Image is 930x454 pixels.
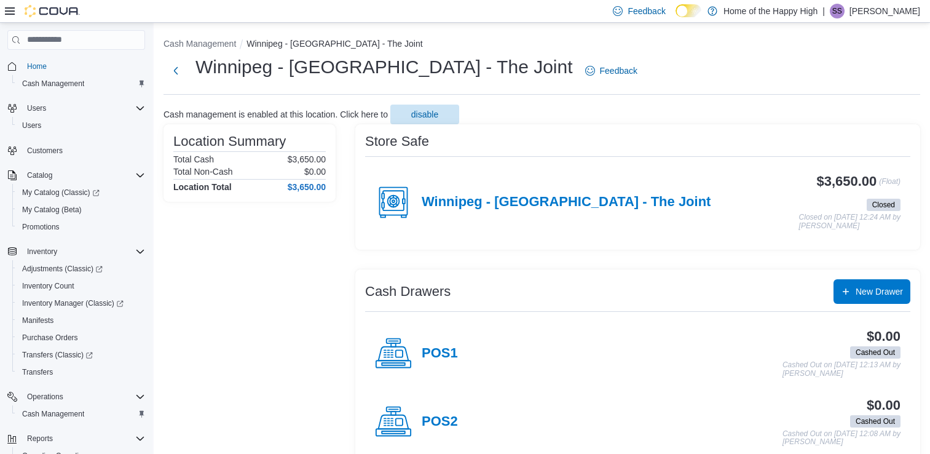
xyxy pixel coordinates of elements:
[22,101,145,116] span: Users
[12,364,150,381] button: Transfers
[22,264,103,274] span: Adjustments (Classic)
[17,296,145,311] span: Inventory Manager (Classic)
[22,281,74,291] span: Inventory Count
[27,170,52,180] span: Catalog
[2,100,150,117] button: Users
[422,414,458,430] h4: POS2
[580,58,642,83] a: Feedback
[17,202,145,217] span: My Catalog (Beta)
[832,4,842,18] span: SS
[849,4,920,18] p: [PERSON_NAME]
[22,58,145,74] span: Home
[799,213,900,230] p: Closed on [DATE] 12:24 AM by [PERSON_NAME]
[12,218,150,236] button: Promotions
[195,55,573,79] h1: Winnipeg - [GEOGRAPHIC_DATA] - The Joint
[17,220,65,234] a: Promotions
[17,118,145,133] span: Users
[173,134,286,149] h3: Location Summary
[22,316,53,325] span: Manifests
[12,184,150,201] a: My Catalog (Classic)
[17,407,89,421] a: Cash Management
[288,182,326,192] h4: $3,650.00
[850,415,900,428] span: Cashed Out
[12,75,150,92] button: Cash Management
[12,405,150,423] button: Cash Management
[22,350,93,360] span: Transfers (Classic)
[17,261,108,276] a: Adjustments (Classic)
[390,105,459,124] button: disable
[422,346,458,362] h4: POS1
[173,167,233,177] h6: Total Non-Cash
[879,174,900,196] p: (Float)
[17,202,87,217] a: My Catalog (Beta)
[164,38,920,52] nav: An example of EuiBreadcrumbs
[17,118,46,133] a: Users
[17,365,58,380] a: Transfers
[2,388,150,405] button: Operations
[22,59,52,74] a: Home
[22,121,41,130] span: Users
[17,348,98,362] a: Transfers (Classic)
[676,17,676,18] span: Dark Mode
[12,277,150,295] button: Inventory Count
[22,409,84,419] span: Cash Management
[2,430,150,447] button: Reports
[22,431,58,446] button: Reports
[12,260,150,277] a: Adjustments (Classic)
[2,243,150,260] button: Inventory
[22,79,84,89] span: Cash Management
[288,154,326,164] p: $3,650.00
[867,398,900,413] h3: $0.00
[12,201,150,218] button: My Catalog (Beta)
[365,284,451,299] h3: Cash Drawers
[2,57,150,75] button: Home
[22,168,57,183] button: Catalog
[867,199,900,211] span: Closed
[17,185,145,200] span: My Catalog (Classic)
[365,134,429,149] h3: Store Safe
[17,407,145,421] span: Cash Management
[12,295,150,312] a: Inventory Manager (Classic)
[17,279,79,293] a: Inventory Count
[164,39,236,49] button: Cash Management
[22,244,62,259] button: Inventory
[817,174,877,189] h3: $3,650.00
[22,389,68,404] button: Operations
[856,285,903,298] span: New Drawer
[22,101,51,116] button: Users
[867,329,900,344] h3: $0.00
[164,110,388,119] p: Cash management is enabled at this location. Click here to
[246,39,422,49] button: Winnipeg - [GEOGRAPHIC_DATA] - The Joint
[22,222,60,232] span: Promotions
[22,143,145,158] span: Customers
[22,244,145,259] span: Inventory
[17,313,58,328] a: Manifests
[782,361,900,378] p: Cashed Out on [DATE] 12:13 AM by [PERSON_NAME]
[22,205,82,215] span: My Catalog (Beta)
[173,154,214,164] h6: Total Cash
[17,296,128,311] a: Inventory Manager (Classic)
[17,330,83,345] a: Purchase Orders
[411,108,438,121] span: disable
[27,103,46,113] span: Users
[17,76,145,91] span: Cash Management
[27,146,63,156] span: Customers
[27,62,47,71] span: Home
[12,329,150,346] button: Purchase Orders
[22,367,53,377] span: Transfers
[833,279,910,304] button: New Drawer
[830,4,845,18] div: Shakil Shovon
[2,141,150,159] button: Customers
[22,143,68,158] a: Customers
[27,434,53,444] span: Reports
[17,348,145,362] span: Transfers (Classic)
[22,333,78,343] span: Purchase Orders
[17,365,145,380] span: Transfers
[304,167,326,177] p: $0.00
[17,313,145,328] span: Manifests
[600,65,637,77] span: Feedback
[27,392,63,402] span: Operations
[173,182,232,192] h4: Location Total
[17,220,145,234] span: Promotions
[723,4,818,18] p: Home of the Happy High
